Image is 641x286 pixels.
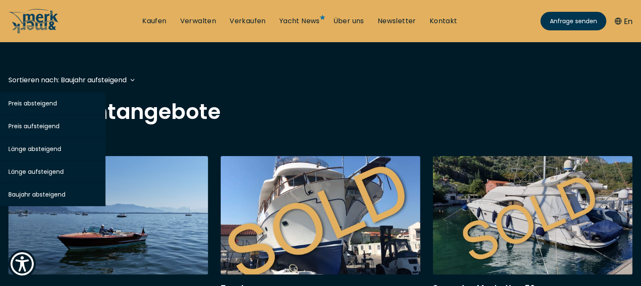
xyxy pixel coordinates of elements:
[180,16,216,26] a: Verwalten
[8,250,36,278] button: Show Accessibility Preferences
[142,16,166,26] a: Kaufen
[550,17,597,26] span: Anfrage senden
[615,16,633,27] button: En
[541,12,606,30] a: Anfrage senden
[8,145,61,153] span: Länge absteigend
[8,101,633,122] h2: Alle Yachtangebote
[430,16,457,26] a: Kontakt
[8,190,65,199] span: Baujahr absteigend
[230,16,266,26] a: Verkaufen
[8,75,127,85] div: Sortieren nach: Baujahr aufsteigend
[279,16,320,26] a: Yacht News
[8,167,64,176] span: Länge aufsteigend
[8,99,57,108] span: Preis absteigend
[8,122,60,130] span: Preis aufsteigend
[333,16,364,26] a: Über uns
[378,16,416,26] a: Newsletter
